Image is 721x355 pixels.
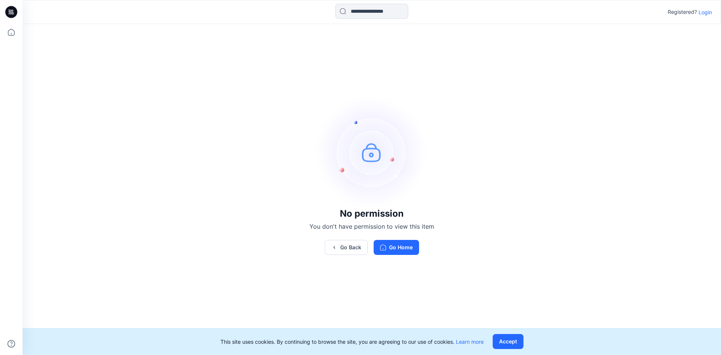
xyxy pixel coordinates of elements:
[309,208,434,219] h3: No permission
[309,222,434,231] p: You don't have permission to view this item
[668,7,697,16] p: Registered?
[493,334,523,349] button: Accept
[698,8,712,16] p: Login
[315,96,428,208] img: no-perm.svg
[374,240,419,255] button: Go Home
[325,240,368,255] button: Go Back
[220,338,484,346] p: This site uses cookies. By continuing to browse the site, you are agreeing to our use of cookies.
[456,339,484,345] a: Learn more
